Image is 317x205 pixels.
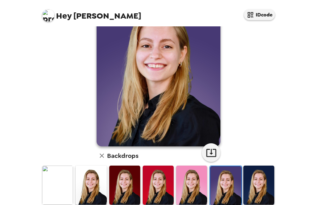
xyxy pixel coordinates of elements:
span: Hey [56,10,72,21]
button: IDcode [244,9,275,20]
span: [PERSON_NAME] [42,6,141,20]
h6: Backdrops [107,151,138,161]
img: profile pic [42,9,54,22]
img: Original [42,166,73,204]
